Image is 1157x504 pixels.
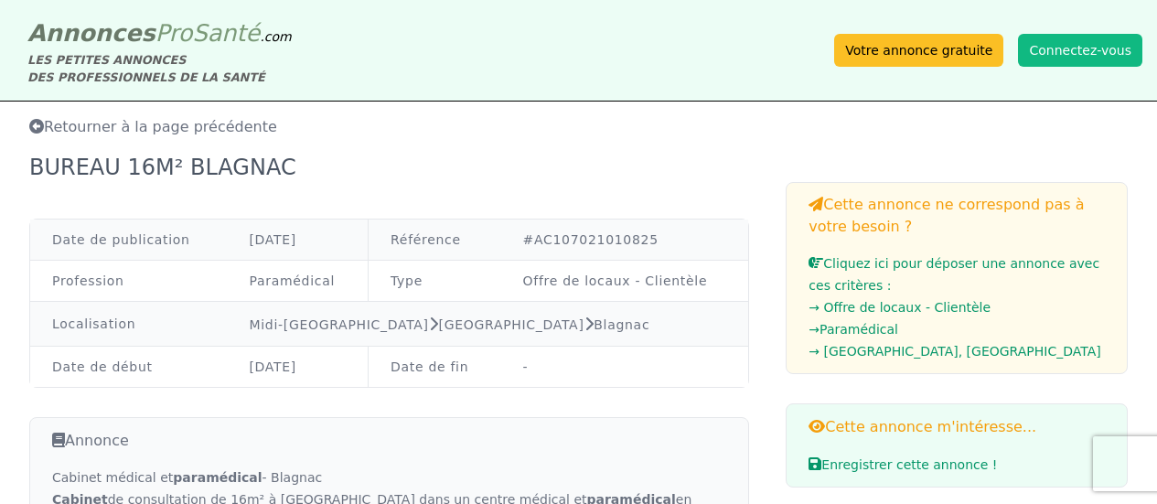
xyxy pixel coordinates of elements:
[369,347,501,388] td: Date de fin
[501,347,749,388] td: -
[27,19,292,47] a: AnnoncesProSanté.com
[594,317,649,332] a: Blagnac
[30,347,227,388] td: Date de début
[809,256,1105,362] a: Cliquez ici pour déposer une annonce avec ces critères :→ Offre de locaux - Clientèle→Paramédical...
[227,347,368,388] td: [DATE]
[155,19,193,47] span: Pro
[809,318,1105,340] li: → Paramédical
[27,19,155,47] span: Annonces
[249,317,428,332] a: Midi-[GEOGRAPHIC_DATA]
[260,29,291,44] span: .com
[29,119,44,134] i: Retourner à la liste
[523,273,708,288] a: Offre de locaux - Clientèle
[501,220,749,261] td: #AC107021010825
[809,340,1105,362] li: → [GEOGRAPHIC_DATA], [GEOGRAPHIC_DATA]
[369,220,501,261] td: Référence
[809,194,1105,238] h3: Cette annonce ne correspond pas à votre besoin ?
[834,34,1003,67] a: Votre annonce gratuite
[227,220,368,261] td: [DATE]
[30,302,227,347] td: Localisation
[30,261,227,302] td: Profession
[1018,34,1142,67] button: Connectez-vous
[52,429,726,452] h3: Annonce
[173,470,262,485] strong: paramédical
[192,19,260,47] span: Santé
[29,118,277,135] span: Retourner à la page précédente
[30,220,227,261] td: Date de publication
[809,415,1105,438] h3: Cette annonce m'intéresse...
[27,51,292,86] div: LES PETITES ANNONCES DES PROFESSIONNELS DE LA SANTÉ
[29,153,307,182] div: BUREAU 16M² BLAGNAC
[439,317,584,332] a: [GEOGRAPHIC_DATA]
[249,273,335,288] a: Paramédical
[809,296,1105,318] li: → Offre de locaux - Clientèle
[809,457,997,472] span: Enregistrer cette annonce !
[369,261,501,302] td: Type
